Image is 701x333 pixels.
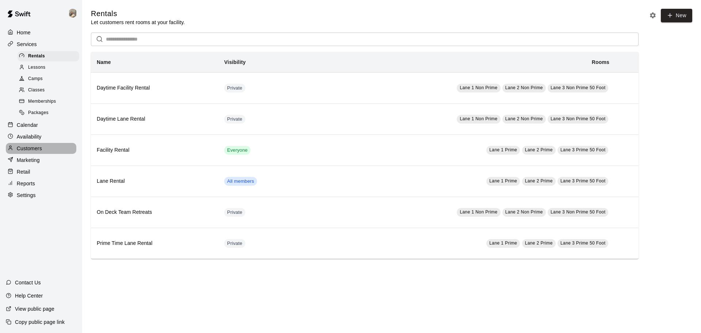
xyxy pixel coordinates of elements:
a: Services [6,39,76,50]
button: Rental settings [647,10,658,21]
a: Home [6,27,76,38]
div: This service is hidden, and can only be accessed via a direct link [224,84,245,92]
span: Lane 1 Prime [489,178,517,183]
b: Rooms [592,59,609,65]
h6: Daytime Lane Rental [97,115,212,123]
p: Retail [17,168,30,175]
div: Classes [18,85,79,95]
div: Camps [18,74,79,84]
h6: Facility Rental [97,146,212,154]
p: Services [17,41,37,48]
table: simple table [91,52,639,259]
span: Private [224,116,245,123]
a: New [661,9,692,22]
div: This service is hidden, and can only be accessed via a direct link [224,115,245,124]
p: Availability [17,133,42,140]
div: Jeramy Donelson [67,6,82,20]
a: Rentals [18,50,82,62]
h6: On Deck Team Retreats [97,208,212,216]
b: Visibility [224,59,246,65]
a: Customers [6,143,76,154]
span: Lane 1 Prime [489,241,517,246]
div: Memberships [18,97,79,107]
h6: Lane Rental [97,177,212,185]
span: Private [224,240,245,247]
span: Classes [28,87,45,94]
span: Lane 2 Prime [525,241,553,246]
span: Everyone [224,147,250,154]
span: Packages [28,109,49,117]
span: Lane 2 Prime [525,147,553,152]
span: Private [224,85,245,92]
a: Camps [18,73,82,85]
span: Lessons [28,64,46,71]
div: This service is hidden, and can only be accessed via a direct link [224,208,245,217]
span: Lane 3 Prime 50 Foot [560,241,605,246]
h5: Rentals [91,9,185,19]
p: Help Center [15,292,43,299]
p: Contact Us [15,279,41,286]
span: Private [224,209,245,216]
a: Settings [6,190,76,201]
p: Let customers rent rooms at your facility. [91,19,185,26]
span: Lane 2 Prime [525,178,553,183]
span: Lane 1 Non Prime [460,85,497,90]
span: Lane 3 Prime 50 Foot [560,178,605,183]
a: Packages [18,107,82,119]
a: Availability [6,131,76,142]
span: Lane 1 Non Prime [460,116,497,121]
span: Lane 2 Non Prime [505,209,543,215]
div: Lessons [18,63,79,73]
span: Lane 3 Non Prime 50 Foot [551,116,605,121]
p: Customers [17,145,42,152]
a: Memberships [18,96,82,107]
h6: Daytime Facility Rental [97,84,212,92]
h6: Prime Time Lane Rental [97,239,212,247]
span: Camps [28,75,43,83]
span: Lane 2 Non Prime [505,116,543,121]
a: Calendar [6,120,76,130]
span: Lane 1 Prime [489,147,517,152]
a: Classes [18,85,82,96]
div: Packages [18,108,79,118]
a: Marketing [6,155,76,166]
span: Lane 3 Non Prime 50 Foot [551,209,605,215]
div: This service is visible to all of your customers [224,146,250,155]
span: Lane 3 Prime 50 Foot [560,147,605,152]
b: Name [97,59,111,65]
div: This service is hidden, and can only be accessed via a direct link [224,239,245,248]
span: Lane 2 Non Prime [505,85,543,90]
p: Settings [17,192,36,199]
p: Home [17,29,31,36]
span: Lane 3 Non Prime 50 Foot [551,85,605,90]
p: Reports [17,180,35,187]
p: View public page [15,305,54,313]
p: Calendar [17,121,38,129]
img: Jeramy Donelson [68,9,77,18]
div: This service is visible to all members [224,177,257,186]
a: Lessons [18,62,82,73]
p: Marketing [17,156,40,164]
a: Retail [6,166,76,177]
div: Rentals [18,51,79,61]
span: Memberships [28,98,56,105]
span: Rentals [28,53,45,60]
span: All members [224,178,257,185]
span: Lane 1 Non Prime [460,209,497,215]
p: Copy public page link [15,318,65,326]
a: Reports [6,178,76,189]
